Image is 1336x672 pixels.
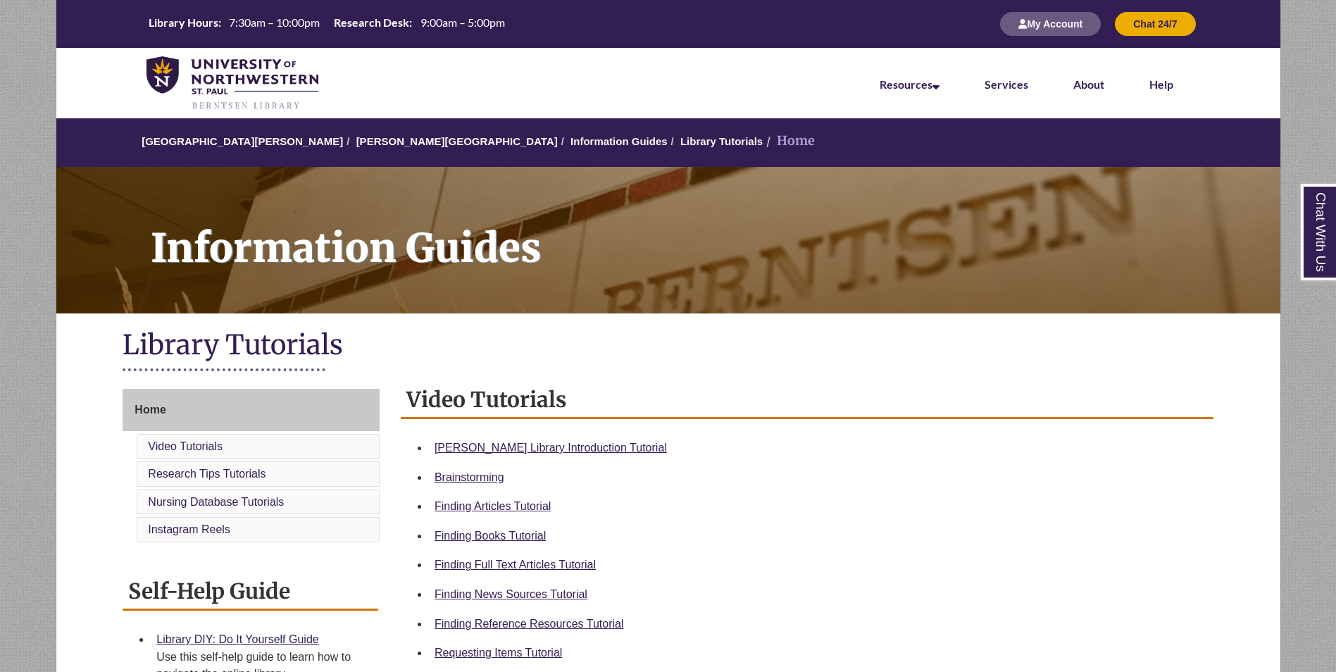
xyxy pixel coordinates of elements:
a: Library DIY: Do It Yourself Guide [156,633,318,645]
a: Research Tips Tutorials [148,468,266,480]
h1: Information Guides [135,167,1280,295]
span: Home [135,404,166,416]
h1: Library Tutorials [123,328,1213,365]
a: Hours Today [143,15,511,34]
span: 7:30am – 10:00pm [229,15,320,29]
a: [PERSON_NAME][GEOGRAPHIC_DATA] [356,135,558,147]
a: About [1073,77,1104,91]
a: Help [1149,77,1173,91]
li: Home [763,131,815,151]
a: Requesting Items Tutorial [435,647,562,659]
th: Library Hours: [143,15,223,30]
a: Finding Articles Tutorial [435,500,551,512]
th: Research Desk: [328,15,414,30]
a: Resources [880,77,939,91]
span: 9:00am – 5:00pm [420,15,505,29]
a: Finding Full Text Articles Tutorial [435,559,596,571]
a: Finding News Sources Tutorial [435,588,587,600]
a: Home [123,389,380,431]
a: Library Tutorials [680,135,763,147]
a: Nursing Database Tutorials [148,496,284,508]
a: Information Guides [570,135,668,147]
a: [GEOGRAPHIC_DATA][PERSON_NAME] [142,135,343,147]
button: My Account [1000,12,1101,36]
button: Chat 24/7 [1115,12,1195,36]
a: Information Guides [56,167,1280,313]
table: Hours Today [143,15,511,32]
a: Finding Books Tutorial [435,530,546,542]
img: UNWSP Library Logo [146,56,319,111]
a: Brainstorming [435,471,504,483]
a: Video Tutorials [148,440,223,452]
h2: Self-Help Guide [123,573,378,611]
a: Finding Reference Resources Tutorial [435,618,624,630]
a: [PERSON_NAME] Library Introduction Tutorial [435,442,667,454]
a: Chat 24/7 [1115,18,1195,30]
a: Services [985,77,1028,91]
a: My Account [1000,18,1101,30]
a: Instagram Reels [148,523,230,535]
div: Guide Page Menu [123,389,380,545]
h2: Video Tutorials [401,382,1213,419]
